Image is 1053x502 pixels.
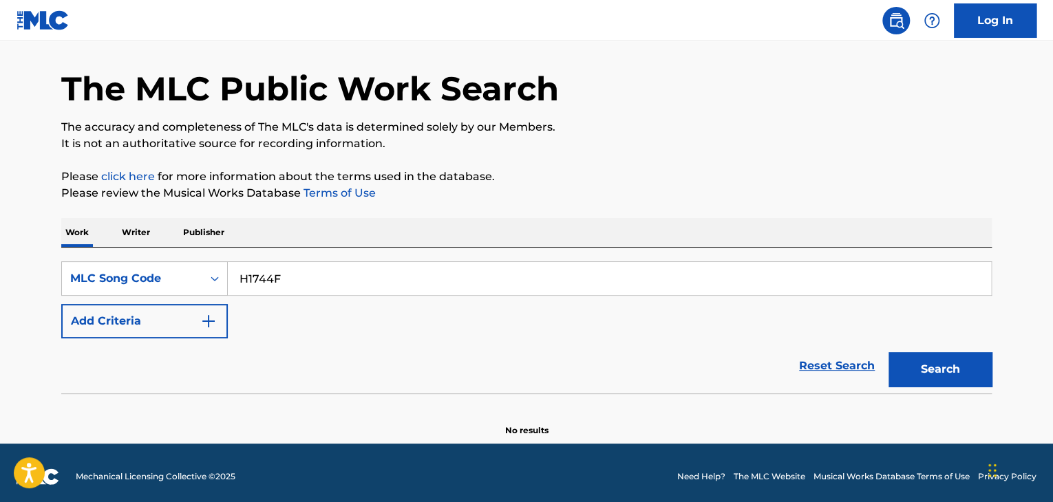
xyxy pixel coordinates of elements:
[17,10,70,30] img: MLC Logo
[118,218,154,247] p: Writer
[76,470,235,483] span: Mechanical Licensing Collective © 2025
[889,352,992,386] button: Search
[813,470,970,483] a: Musical Works Database Terms of Use
[70,270,194,287] div: MLC Song Code
[918,7,946,34] div: Help
[677,470,725,483] a: Need Help?
[984,436,1053,502] iframe: Chat Widget
[61,135,992,152] p: It is not an authoritative source for recording information.
[101,170,155,183] a: click here
[792,351,882,381] a: Reset Search
[924,12,940,29] img: help
[734,470,805,483] a: The MLC Website
[61,119,992,135] p: The accuracy and completeness of The MLC's data is determined solely by our Members.
[505,408,549,437] p: No results
[61,304,228,338] button: Add Criteria
[179,218,228,247] p: Publisher
[888,12,904,29] img: search
[61,218,93,247] p: Work
[61,168,992,185] p: Please for more information about the terms used in the database.
[61,68,559,109] h1: The MLC Public Work Search
[882,7,910,34] a: Public Search
[978,470,1036,483] a: Privacy Policy
[200,313,217,329] img: 9d2ae6d4665cec9f34b9.svg
[301,186,376,199] a: Terms of Use
[954,3,1036,38] a: Log In
[61,261,992,393] form: Search Form
[988,450,997,491] div: Drag
[61,185,992,201] p: Please review the Musical Works Database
